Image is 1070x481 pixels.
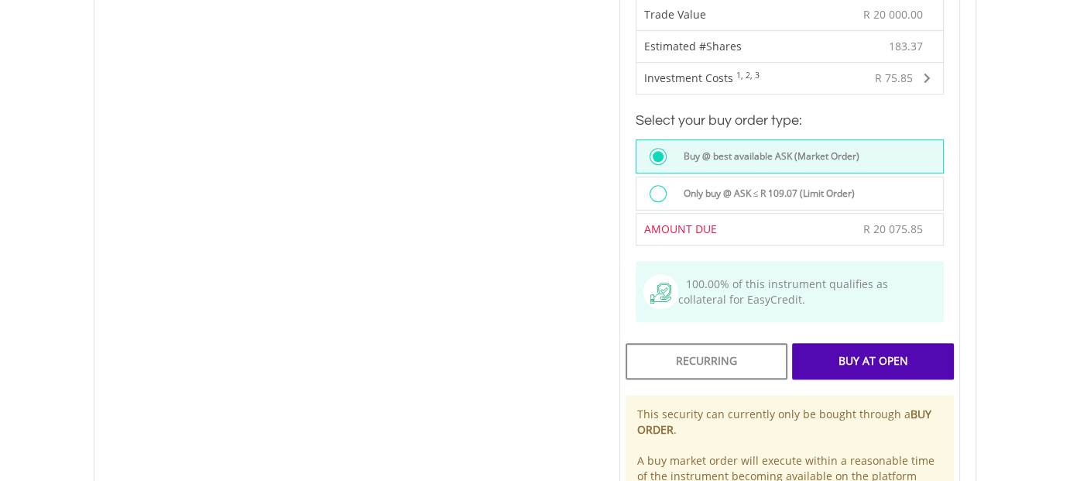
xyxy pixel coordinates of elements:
h3: Select your buy order type: [636,110,944,132]
span: Estimated #Shares [644,39,742,53]
span: Trade Value [644,7,706,22]
div: Buy At Open [792,343,954,379]
span: R 20 000.00 [863,7,923,22]
label: Buy @ best available ASK (Market Order) [674,148,859,165]
span: 100.00% of this instrument qualifies as collateral for EasyCredit. [678,277,888,307]
span: R 75.85 [875,70,913,85]
span: R 20 075.85 [863,222,923,236]
b: BUY ORDER [637,407,931,437]
sup: 1, 2, 3 [736,70,760,81]
span: Investment Costs [644,70,733,85]
label: Only buy @ ASK ≤ R 109.07 (Limit Order) [674,185,856,202]
img: collateral-qualifying-green.svg [650,283,671,304]
span: AMOUNT DUE [644,222,717,236]
div: Recurring [626,343,787,379]
span: 183.37 [889,39,923,54]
